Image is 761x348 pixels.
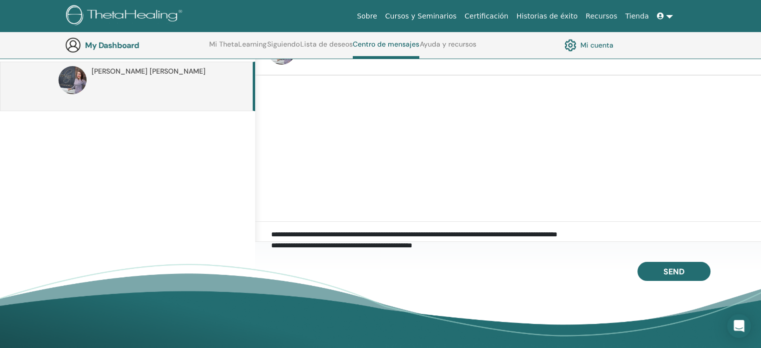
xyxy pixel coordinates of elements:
[59,66,87,94] img: default.jpg
[564,37,613,54] a: Mi cuenta
[92,66,206,77] span: [PERSON_NAME] [PERSON_NAME]
[381,7,461,26] a: Cursos y Seminarios
[663,266,684,277] span: Send
[66,5,186,28] img: logo.png
[637,262,710,281] button: Send
[300,40,353,56] a: Lista de deseos
[267,40,300,56] a: Siguiendo
[460,7,512,26] a: Certificación
[420,40,476,56] a: Ayuda y recursos
[353,7,381,26] a: Sobre
[727,314,751,338] div: Open Intercom Messenger
[512,7,581,26] a: Historias de éxito
[65,37,81,53] img: generic-user-icon.jpg
[209,40,267,56] a: Mi ThetaLearning
[621,7,653,26] a: Tienda
[581,7,621,26] a: Recursos
[564,37,576,54] img: cog.svg
[353,40,419,59] a: Centro de mensajes
[85,41,185,50] h3: My Dashboard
